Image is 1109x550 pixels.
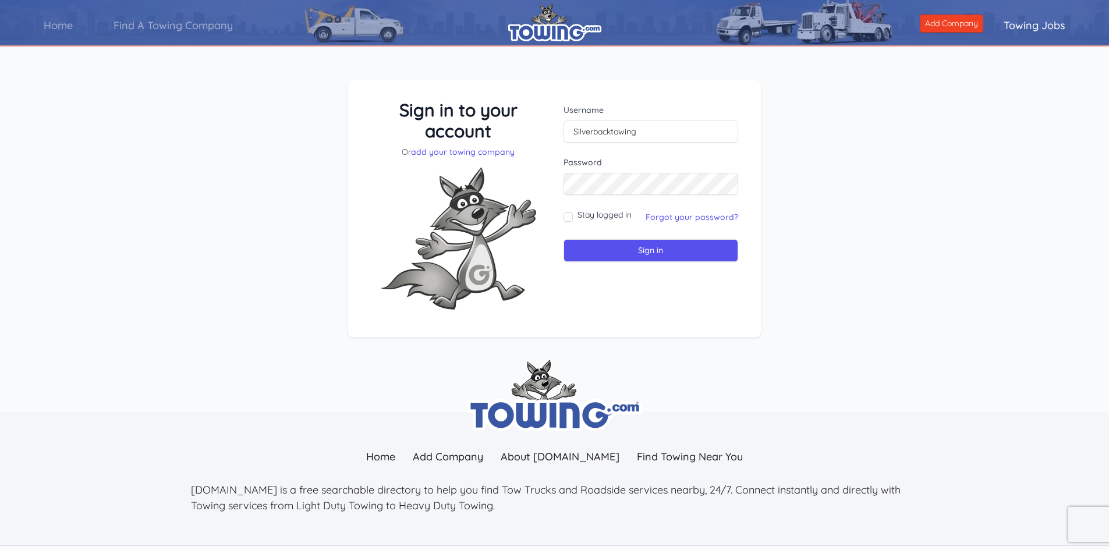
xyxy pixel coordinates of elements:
img: logo.png [508,3,601,41]
img: Fox-Excited.png [371,158,545,319]
a: Towing Jobs [983,9,1086,42]
img: towing [467,360,642,431]
label: Password [564,157,739,168]
a: About [DOMAIN_NAME] [492,444,628,469]
p: [DOMAIN_NAME] is a free searchable directory to help you find Tow Trucks and Roadside services ne... [191,482,919,513]
a: Add Company [404,444,492,469]
a: Add Company [920,15,983,33]
a: Find A Towing Company [93,9,253,42]
label: Username [564,104,739,116]
a: Home [23,9,93,42]
a: Find Towing Near You [628,444,752,469]
a: Forgot your password? [646,212,738,222]
h3: Sign in to your account [371,100,546,141]
label: Stay logged in [577,209,632,221]
p: Or [371,146,546,158]
input: Sign in [564,239,739,262]
a: Home [357,444,404,469]
a: add your towing company [411,147,515,157]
